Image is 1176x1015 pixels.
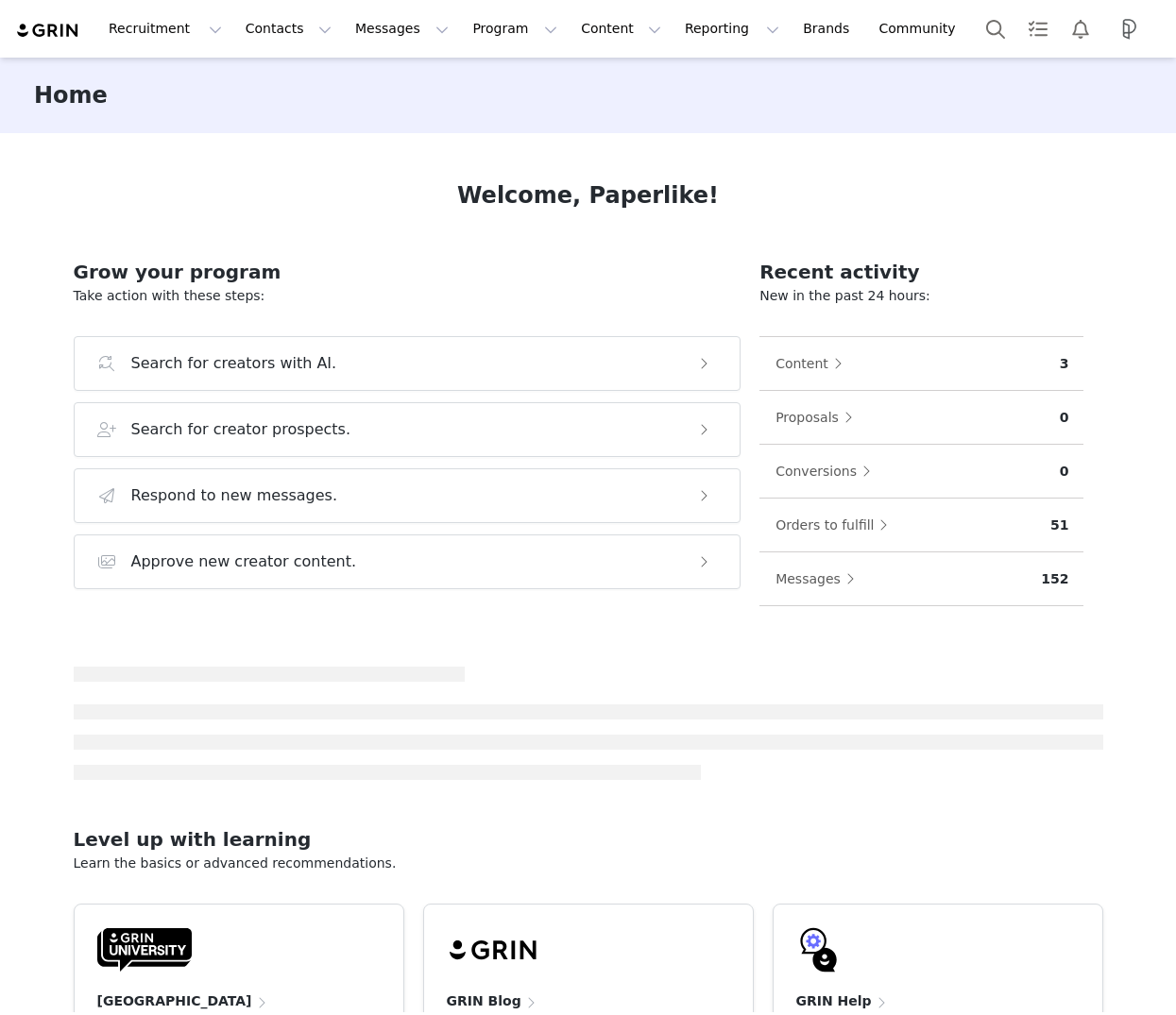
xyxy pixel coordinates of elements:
h2: Level up with learning [74,825,1103,854]
button: Profile [1102,14,1163,44]
button: Content [775,348,852,379]
h2: Recent activity [759,258,1083,286]
h3: Respond to new messages. [131,484,338,507]
button: Messages [775,564,864,594]
button: Reporting [673,8,791,50]
p: 51 [1050,516,1068,535]
p: 0 [1060,408,1069,428]
button: Orders to fulfill [775,510,897,540]
h1: Welcome, Paperlike! [457,178,719,212]
button: Recruitment [97,8,233,50]
a: Community [868,8,976,50]
p: 3 [1060,354,1069,374]
img: 7bad52fe-8e26-42a7-837a-944eb1552531.png [1114,14,1144,44]
button: Contacts [234,8,343,50]
p: Take action with these steps: [74,286,741,306]
p: 0 [1060,462,1069,482]
h3: Approve new creator content. [131,550,357,573]
button: Program [461,8,569,50]
h4: [GEOGRAPHIC_DATA] [97,991,252,1011]
button: Search [975,8,1016,50]
img: GRIN-University-Logo-Black.svg [97,927,192,973]
h4: GRIN Help [796,991,872,1011]
button: Search for creator prospects. [74,402,741,457]
p: New in the past 24 hours: [759,286,1083,306]
h3: Search for creators with AI. [131,352,337,375]
button: Content [570,8,673,50]
p: Learn the basics or advanced recommendations. [74,854,1103,873]
img: grin-logo-black.svg [447,927,541,973]
h3: Search for creator prospects. [131,418,351,441]
button: Notifications [1060,8,1101,50]
button: Respond to new messages. [74,468,741,523]
button: Messages [344,8,460,50]
h4: GRIN Blog [447,991,521,1011]
button: Proposals [775,402,862,432]
h2: Grow your program [74,258,741,286]
img: GRIN-help-icon.svg [796,927,842,973]
button: Conversions [775,456,880,486]
img: grin logo [15,22,81,40]
button: Approve new creator content. [74,534,741,589]
button: Search for creators with AI. [74,336,741,391]
h3: Home [34,78,108,112]
a: Tasks [1017,8,1059,50]
p: 152 [1041,569,1068,589]
a: Brands [792,8,866,50]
